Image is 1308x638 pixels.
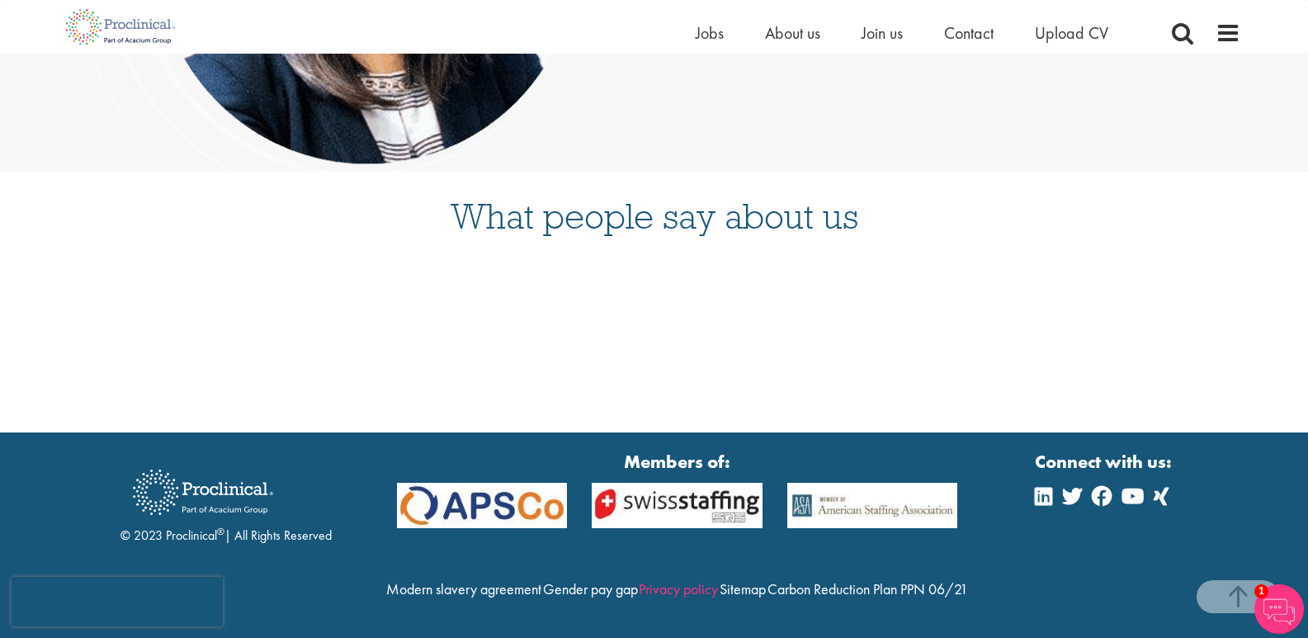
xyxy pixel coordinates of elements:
[56,267,1253,383] iframe: Customer reviews powered by Trustpilot
[639,579,718,598] a: Privacy policy
[862,22,903,44] a: Join us
[1254,584,1268,598] span: 1
[1035,22,1108,44] a: Upload CV
[385,483,580,528] img: APSCo
[217,525,224,538] sup: ®
[386,579,541,598] a: Modern slavery agreement
[696,22,724,44] a: Jobs
[765,22,820,44] a: About us
[543,579,638,598] a: Gender pay gap
[1035,449,1175,475] strong: Connect with us:
[944,22,994,44] a: Contact
[767,579,968,598] a: Carbon Reduction Plan PPN 06/21
[120,458,286,527] img: Proclinical Recruitment
[1254,584,1304,634] img: Chatbot
[720,579,766,598] a: Sitemap
[12,577,223,626] iframe: reCAPTCHA
[775,483,970,528] img: APSCo
[579,483,775,528] img: APSCo
[397,449,958,475] strong: Members of:
[120,457,332,546] div: © 2023 Proclinical | All Rights Reserved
